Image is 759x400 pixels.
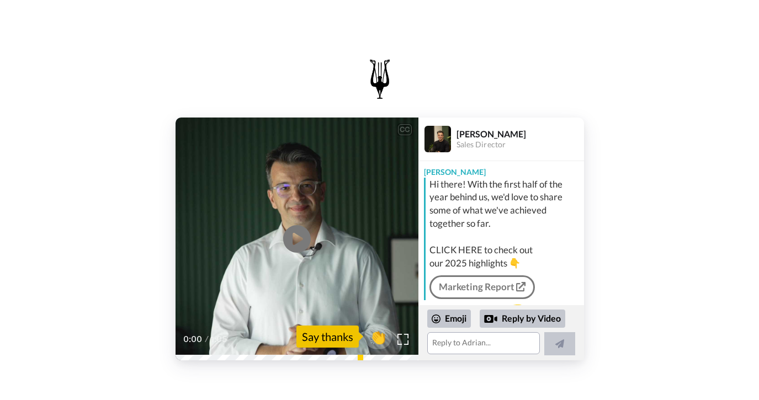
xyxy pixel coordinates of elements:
span: 👏 [364,328,392,345]
div: Hi there! With the first half of the year behind us, we'd love to share some of what we've achiev... [429,178,581,270]
div: CC [398,124,412,135]
div: [PERSON_NAME] [418,161,584,178]
span: 0:00 [183,333,203,346]
div: [PERSON_NAME] [457,129,583,139]
span: / [205,333,209,346]
div: Say thanks [296,326,359,348]
img: Full screen [397,334,408,345]
img: message.svg [477,305,526,327]
div: Reply by Video [480,310,565,328]
div: Send [PERSON_NAME] a reply. [418,305,584,345]
button: 👏 [364,324,392,349]
img: Profile Image [424,126,451,152]
a: Marketing Report [429,275,535,298]
div: Emoji [427,310,471,327]
span: 1:05 [211,333,230,346]
div: Sales Director [457,140,583,150]
div: Reply by Video [484,312,497,326]
img: logo [358,57,402,101]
